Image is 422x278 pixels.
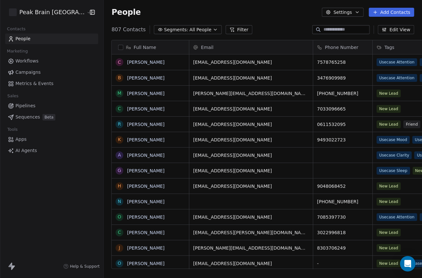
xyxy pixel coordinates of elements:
span: New Lead [377,260,401,267]
span: 0611532095 [317,121,369,128]
span: Usecase Attention [377,74,417,82]
span: [EMAIL_ADDRESS][DOMAIN_NAME] [193,168,309,174]
span: Peak Brain [GEOGRAPHIC_DATA] [19,8,85,16]
span: 9493022723 [317,137,369,143]
div: O [118,214,121,220]
a: AI Agents [5,145,98,156]
span: [EMAIL_ADDRESS][DOMAIN_NAME] [193,75,309,81]
span: [PERSON_NAME][EMAIL_ADDRESS][DOMAIN_NAME] [193,90,309,97]
div: K [118,136,121,143]
span: Contacts [4,24,28,34]
a: [PERSON_NAME] [127,215,164,220]
button: Add Contacts [369,8,414,17]
span: New Lead [377,105,401,113]
div: Phone Number [313,40,372,54]
button: Edit View [378,25,414,34]
span: New Lead [377,182,401,190]
div: H [118,183,121,189]
span: [EMAIL_ADDRESS][DOMAIN_NAME] [193,137,309,143]
span: 9048068452 [317,183,369,189]
button: Peak Brain [GEOGRAPHIC_DATA] [8,7,82,18]
a: [PERSON_NAME] [127,60,164,65]
div: C [118,59,121,66]
span: [EMAIL_ADDRESS][DOMAIN_NAME] [193,121,309,128]
span: Sequences [15,114,40,120]
a: [PERSON_NAME] [127,75,164,81]
span: New Lead [377,244,401,252]
span: Friend [404,120,421,128]
span: Email [201,44,213,51]
span: [EMAIL_ADDRESS][DOMAIN_NAME] [193,183,309,189]
span: Help & Support [70,264,99,269]
span: Apps [15,136,27,143]
a: Workflows [5,56,98,66]
span: Workflows [15,58,39,64]
span: Usecase Sleep [377,167,410,175]
button: Settings [322,8,363,17]
span: Tags [384,44,394,51]
a: [PERSON_NAME] [127,230,164,235]
a: [PERSON_NAME] [127,106,164,111]
span: Usecase Attention [377,213,417,221]
span: 807 Contacts [111,26,145,34]
div: C [118,105,121,112]
span: 7033096665 [317,106,369,112]
span: New Lead [377,90,401,97]
a: Campaigns [5,67,98,78]
div: Email [189,40,313,54]
span: [EMAIL_ADDRESS][PERSON_NAME][DOMAIN_NAME] [193,229,309,236]
a: [PERSON_NAME] [127,184,164,189]
span: New Lead [377,120,401,128]
span: People [111,7,141,17]
a: [PERSON_NAME] [127,199,164,204]
span: Phone Number [325,44,358,51]
a: Pipelines [5,101,98,111]
span: New Lead [377,229,401,236]
div: grid [112,54,189,269]
a: [PERSON_NAME] [127,153,164,158]
span: 7578765258 [317,59,369,65]
div: C [118,229,121,236]
div: N [118,198,121,205]
span: [EMAIL_ADDRESS][DOMAIN_NAME] [193,214,309,220]
span: [EMAIL_ADDRESS][DOMAIN_NAME] [193,106,309,112]
span: Sales [5,91,21,101]
span: Full Name [134,44,156,51]
a: [PERSON_NAME] [127,261,164,266]
span: Campaigns [15,69,41,76]
div: J [119,244,120,251]
a: [PERSON_NAME] [127,168,164,173]
span: Usecase Attention [377,58,417,66]
span: - [317,260,369,267]
span: People [15,35,31,42]
span: [EMAIL_ADDRESS][DOMAIN_NAME] [193,152,309,158]
a: People [5,34,98,44]
span: Pipelines [15,102,35,109]
span: 3476909989 [317,75,369,81]
div: G [118,167,121,174]
span: [EMAIL_ADDRESS][DOMAIN_NAME] [193,260,309,267]
a: [PERSON_NAME] [127,122,164,127]
span: [EMAIL_ADDRESS][DOMAIN_NAME] [193,59,309,65]
span: AI Agents [15,147,37,154]
div: O [118,260,121,267]
div: M [117,90,121,97]
span: All People [190,26,211,33]
div: B [118,74,121,81]
span: [PHONE_NUMBER] [317,198,369,205]
div: Open Intercom Messenger [400,256,416,272]
span: [PERSON_NAME][EMAIL_ADDRESS][DOMAIN_NAME] [193,245,309,251]
button: Filter [226,25,252,34]
span: Usecase Clarity [377,151,412,159]
span: New Lead [377,198,401,206]
span: Tools [5,125,20,134]
a: SequencesBeta [5,112,98,122]
span: Marketing [4,46,31,56]
span: Beta [42,114,55,120]
a: [PERSON_NAME] [127,137,164,142]
span: Segments: [164,26,188,33]
div: A [118,152,121,158]
span: 8303706249 [317,245,369,251]
a: Help & Support [63,264,99,269]
span: Usecase Mood [377,136,410,144]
